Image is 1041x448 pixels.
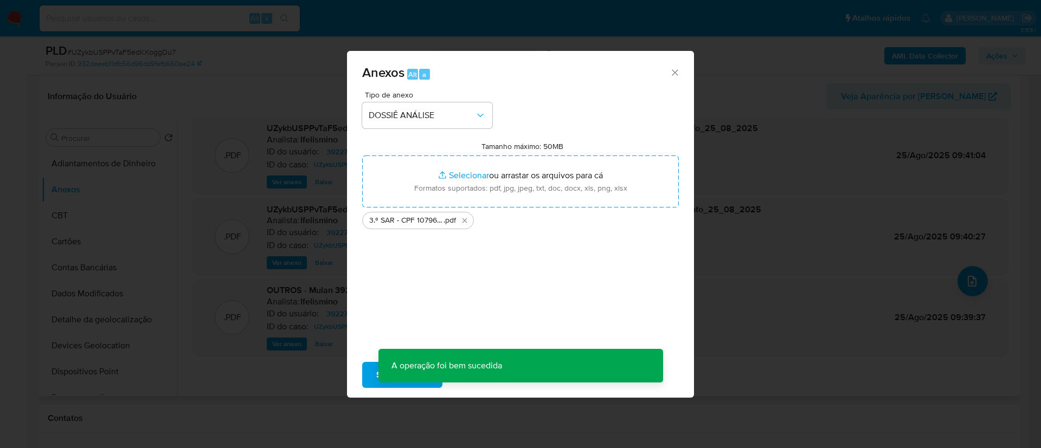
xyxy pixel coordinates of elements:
[362,207,679,229] ul: Arquivos selecionados
[458,214,471,227] button: Excluir 3.º SAR - CPF 10796278717 - GABRIEL BARRETO AQUINO DOS SANTOS.pdf
[444,215,456,226] span: .pdf
[670,67,679,77] button: Fechar
[378,349,515,382] p: A operação foi bem sucedida
[362,362,442,388] button: Subir arquivo
[362,102,492,128] button: DOSSIÊ ANÁLISE
[422,69,426,80] span: a
[365,91,495,99] span: Tipo de anexo
[461,363,496,387] span: Cancelar
[376,363,428,387] span: Subir arquivo
[481,141,563,151] label: Tamanho máximo: 50MB
[362,63,404,82] span: Anexos
[369,215,444,226] span: 3.º SAR - CPF 10796278717 - [PERSON_NAME] DOS [PERSON_NAME]
[369,110,475,121] span: DOSSIÊ ANÁLISE
[408,69,417,80] span: Alt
